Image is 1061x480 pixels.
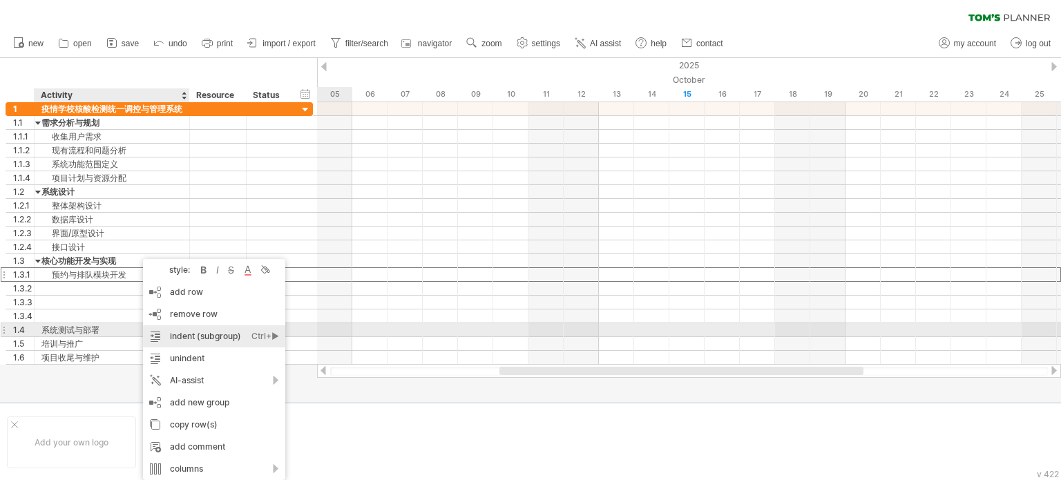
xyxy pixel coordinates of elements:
div: Friday, 17 October 2025 [740,87,775,102]
span: AI assist [590,39,621,48]
div: 1.2.1 [13,199,34,212]
a: my account [935,35,1000,52]
div: columns [143,458,285,480]
div: Saturday, 11 October 2025 [528,87,564,102]
span: log out [1026,39,1051,48]
a: AI assist [571,35,625,52]
div: v 422 [1037,469,1059,479]
div: Monday, 6 October 2025 [352,87,388,102]
span: settings [532,39,560,48]
div: Add your own logo [7,416,136,468]
span: remove row [170,309,218,319]
div: Activity [41,88,182,102]
a: contact [678,35,727,52]
div: 1.2.4 [13,240,34,253]
div: 1.1.4 [13,171,34,184]
div: 需求分析与规划 [41,116,182,129]
div: 系统设计 [41,185,182,198]
div: add row [143,281,285,303]
div: 1.1.1 [13,130,34,143]
a: zoom [463,35,506,52]
div: indent (subgroup) [143,325,285,347]
div: 培训与推广 [41,337,182,350]
div: Thursday, 9 October 2025 [458,87,493,102]
div: add new group [143,392,285,414]
div: 1.3.3 [13,296,34,309]
span: print [217,39,233,48]
div: 1.3.1 [13,268,34,281]
a: log out [1007,35,1055,52]
div: 疫情学校核酸检测统一调控与管理系统 [41,102,182,115]
a: navigator [399,35,456,52]
a: save [103,35,143,52]
div: 1.6 [13,351,34,364]
div: 1.4 [13,323,34,336]
div: copy row(s) [143,414,285,436]
div: 收集用户需求 [41,130,182,143]
div: 数据库设计 [41,213,182,226]
div: Saturday, 25 October 2025 [1022,87,1057,102]
div: Tuesday, 14 October 2025 [634,87,669,102]
div: 1.1 [13,116,34,129]
div: unindent [143,347,285,369]
div: 1.2 [13,185,34,198]
div: 核心功能开发与实现 [41,254,182,267]
div: Sunday, 5 October 2025 [317,87,352,102]
div: Friday, 24 October 2025 [986,87,1022,102]
div: Wednesday, 8 October 2025 [423,87,458,102]
div: Status [253,88,283,102]
div: 现有流程和问题分析 [41,144,182,157]
div: Monday, 20 October 2025 [845,87,881,102]
div: style: [149,265,197,275]
span: new [28,39,44,48]
a: print [198,35,237,52]
a: import / export [244,35,320,52]
div: 1.3.4 [13,309,34,323]
div: 预约与排队模块开发 [41,268,182,281]
div: Wednesday, 15 October 2025 [669,87,705,102]
div: 1.3 [13,254,34,267]
div: Sunday, 12 October 2025 [564,87,599,102]
span: open [73,39,92,48]
div: Saturday, 18 October 2025 [775,87,810,102]
div: 整体架构设计 [41,199,182,212]
span: import / export [262,39,316,48]
span: undo [169,39,187,48]
div: 1.1.2 [13,144,34,157]
div: 系统功能范围定义 [41,157,182,171]
div: 1 [13,102,34,115]
span: my account [954,39,996,48]
span: help [651,39,667,48]
a: filter/search [327,35,392,52]
span: filter/search [345,39,388,48]
div: 1.2.3 [13,227,34,240]
a: undo [150,35,191,52]
div: 界面/原型设计 [41,227,182,240]
div: Friday, 10 October 2025 [493,87,528,102]
div: 接口设计 [41,240,182,253]
div: Monday, 13 October 2025 [599,87,634,102]
div: 项目计划与资源分配 [41,171,182,184]
a: new [10,35,48,52]
div: Thursday, 23 October 2025 [951,87,986,102]
div: 1.3.2 [13,282,34,295]
div: Tuesday, 7 October 2025 [388,87,423,102]
div: 1.2.2 [13,213,34,226]
div: Ctrl+► [251,325,279,347]
a: settings [513,35,564,52]
a: help [632,35,671,52]
div: AI-assist [143,369,285,392]
div: Resource [196,88,238,102]
span: navigator [418,39,452,48]
span: zoom [481,39,501,48]
span: contact [696,39,723,48]
a: open [55,35,96,52]
div: 项目收尾与维护 [41,351,182,364]
div: 1.1.3 [13,157,34,171]
div: add comment [143,436,285,458]
div: 1.5 [13,337,34,350]
div: Wednesday, 22 October 2025 [916,87,951,102]
div: Thursday, 16 October 2025 [705,87,740,102]
div: 系统测试与部署 [41,323,182,336]
div: Tuesday, 21 October 2025 [881,87,916,102]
